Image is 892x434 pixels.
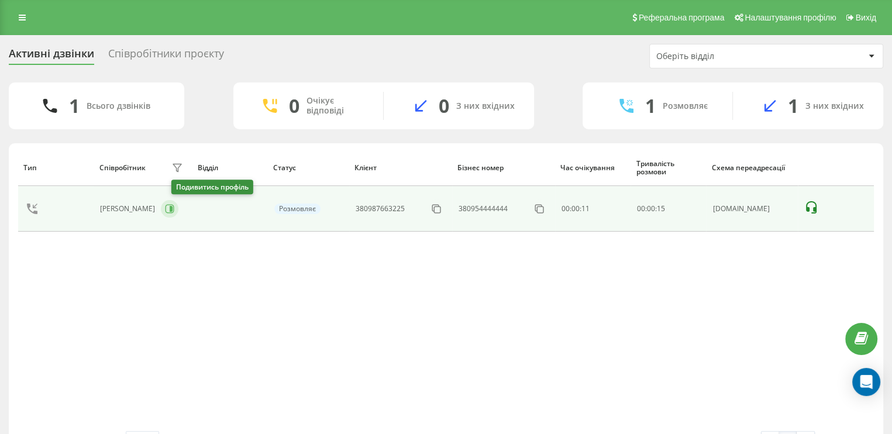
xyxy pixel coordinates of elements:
span: 00 [647,204,655,213]
div: 380954444444 [459,205,508,213]
div: 1 [788,95,798,117]
div: Клієнт [354,164,446,172]
div: Оберіть відділ [656,51,796,61]
div: [PERSON_NAME] [100,205,158,213]
div: Співробітник [99,164,146,172]
div: 380987663225 [356,205,405,213]
span: Реферальна програма [639,13,725,22]
div: Відділ [198,164,263,172]
div: Розмовляє [274,204,321,214]
div: Час очікування [560,164,625,172]
div: З них вхідних [456,101,515,111]
div: Всього дзвінків [87,101,150,111]
div: Схема переадресації [712,164,793,172]
div: Тривалість розмови [636,160,701,177]
div: Статус [273,164,343,172]
div: 1 [645,95,656,117]
div: З них вхідних [805,101,864,111]
div: Подивитись профіль [171,180,253,194]
div: Тип [23,164,88,172]
div: Активні дзвінки [9,47,94,66]
div: Бізнес номер [457,164,549,172]
div: 0 [439,95,449,117]
div: 00:00:11 [562,205,624,213]
div: [DOMAIN_NAME] [712,205,791,213]
span: 15 [657,204,665,213]
div: : : [637,205,665,213]
div: Open Intercom Messenger [852,368,880,396]
div: Розмовляє [663,101,708,111]
span: Вихід [856,13,876,22]
div: 0 [289,95,299,117]
div: Очікує відповіді [306,96,366,116]
div: 1 [69,95,80,117]
div: Співробітники проєкту [108,47,224,66]
span: Налаштування профілю [745,13,836,22]
span: 00 [637,204,645,213]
